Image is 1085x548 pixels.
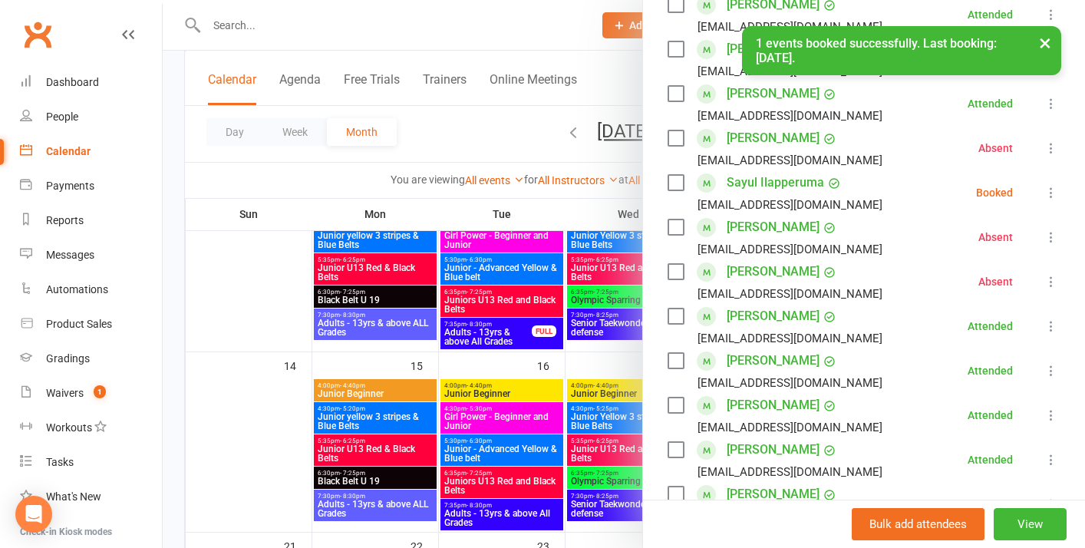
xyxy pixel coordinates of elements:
div: Messages [46,249,94,261]
div: Open Intercom Messenger [15,496,52,533]
div: [EMAIL_ADDRESS][DOMAIN_NAME] [697,239,882,259]
div: Dashboard [46,76,99,88]
div: Attended [968,410,1013,421]
a: Calendar [20,134,162,169]
div: Absent [978,276,1013,287]
a: Automations [20,272,162,307]
button: View [994,508,1067,540]
a: [PERSON_NAME] [727,437,820,462]
a: Clubworx [18,15,57,54]
div: People [46,111,78,123]
div: Attended [968,454,1013,465]
a: [PERSON_NAME] [727,259,820,284]
div: Absent [978,143,1013,154]
div: Tasks [46,456,74,468]
a: [PERSON_NAME] [727,126,820,150]
a: Reports [20,203,162,238]
a: Gradings [20,342,162,376]
a: Workouts [20,411,162,445]
div: Waivers [46,387,84,399]
div: Absent [978,232,1013,243]
a: People [20,100,162,134]
div: Workouts [46,421,92,434]
div: What's New [46,490,101,503]
a: Waivers 1 [20,376,162,411]
a: Dashboard [20,65,162,100]
div: Calendar [46,145,91,157]
div: [EMAIL_ADDRESS][DOMAIN_NAME] [697,17,882,37]
a: [PERSON_NAME] [727,393,820,418]
a: Tasks [20,445,162,480]
button: × [1031,26,1059,59]
div: [EMAIL_ADDRESS][DOMAIN_NAME] [697,195,882,215]
div: Attended [968,321,1013,332]
div: Reports [46,214,84,226]
a: [PERSON_NAME] [727,81,820,106]
a: [PERSON_NAME] [727,482,820,507]
div: 1 events booked successfully. Last booking: [DATE]. [742,26,1061,75]
a: Product Sales [20,307,162,342]
div: [EMAIL_ADDRESS][DOMAIN_NAME] [697,462,882,482]
div: Product Sales [46,318,112,330]
div: Gradings [46,352,90,365]
div: Automations [46,283,108,295]
div: [EMAIL_ADDRESS][DOMAIN_NAME] [697,150,882,170]
div: Attended [968,9,1013,20]
a: What's New [20,480,162,514]
div: Attended [968,365,1013,376]
div: [EMAIL_ADDRESS][DOMAIN_NAME] [697,328,882,348]
a: [PERSON_NAME] [727,215,820,239]
div: [EMAIL_ADDRESS][DOMAIN_NAME] [697,106,882,126]
div: [EMAIL_ADDRESS][DOMAIN_NAME] [697,418,882,437]
div: [EMAIL_ADDRESS][DOMAIN_NAME] [697,284,882,304]
div: Booked [976,187,1013,198]
button: Bulk add attendees [852,508,984,540]
a: Messages [20,238,162,272]
div: Attended [968,98,1013,109]
div: Payments [46,180,94,192]
a: Payments [20,169,162,203]
a: [PERSON_NAME] [727,304,820,328]
a: Sayul Ilapperuma [727,170,824,195]
span: 1 [94,385,106,398]
div: [EMAIL_ADDRESS][DOMAIN_NAME] [697,373,882,393]
a: [PERSON_NAME] [727,348,820,373]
